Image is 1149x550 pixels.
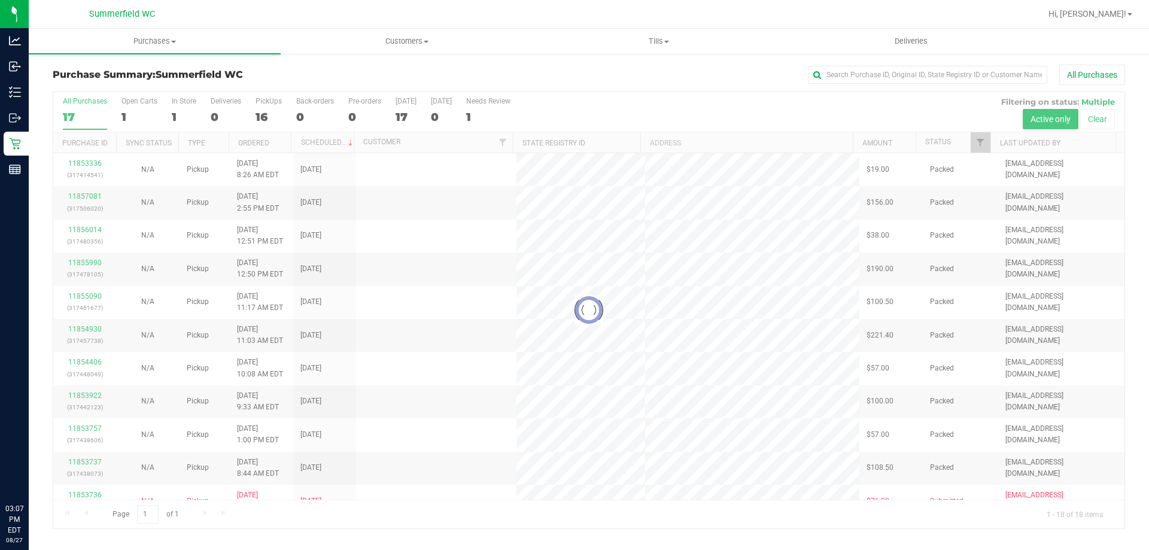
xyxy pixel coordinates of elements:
a: Deliveries [785,29,1037,54]
button: All Purchases [1059,65,1125,85]
p: 08/27 [5,536,23,545]
inline-svg: Inventory [9,86,21,98]
span: Deliveries [879,36,944,47]
span: Customers [281,36,532,47]
a: Purchases [29,29,281,54]
p: 03:07 PM EDT [5,503,23,536]
iframe: Resource center [12,454,48,490]
inline-svg: Reports [9,163,21,175]
span: Summerfield WC [156,69,243,80]
span: Summerfield WC [89,9,155,19]
span: Tills [533,36,784,47]
h3: Purchase Summary: [53,69,410,80]
a: Tills [533,29,785,54]
inline-svg: Retail [9,138,21,150]
a: Customers [281,29,533,54]
inline-svg: Analytics [9,35,21,47]
inline-svg: Inbound [9,60,21,72]
span: Hi, [PERSON_NAME]! [1048,9,1126,19]
input: Search Purchase ID, Original ID, State Registry ID or Customer Name... [808,66,1047,84]
inline-svg: Outbound [9,112,21,124]
span: Purchases [29,36,281,47]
